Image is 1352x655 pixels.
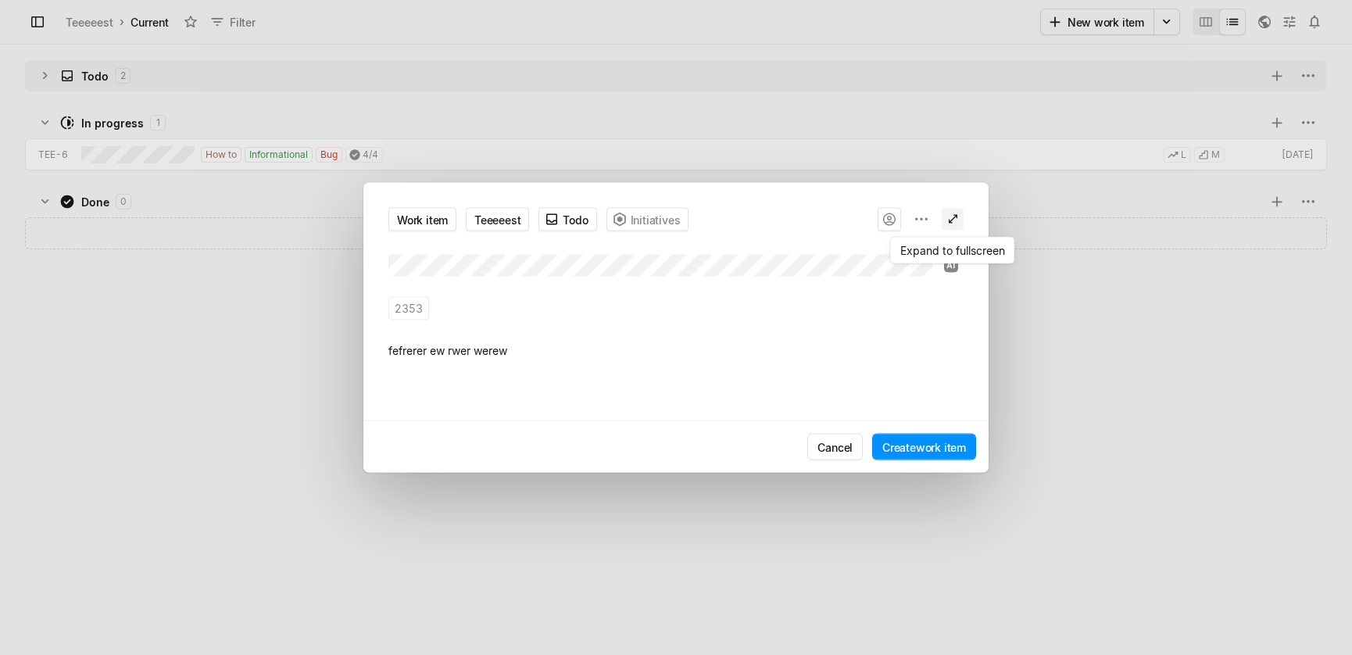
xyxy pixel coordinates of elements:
[388,344,507,357] span: fefrerer ew rwer werew
[807,434,863,460] button: Cancel
[606,208,689,231] button: Initiatives
[395,298,423,320] span: 2353
[872,434,976,460] button: Creatework item
[466,208,529,231] button: Teeeeest
[388,208,456,231] button: Work item
[538,208,596,231] button: Todo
